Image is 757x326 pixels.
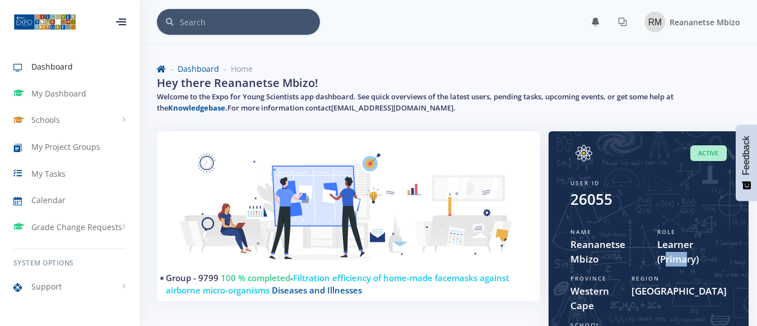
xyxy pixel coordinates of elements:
[31,221,122,233] span: Grade Change Requests
[170,145,527,280] img: Learner
[168,103,227,113] a: Knowledgebase.
[631,284,727,299] span: [GEOGRAPHIC_DATA]
[166,272,509,296] span: Filtration efficiency of home-made facemasks against airborne micro-organisms
[178,63,219,74] a: Dashboard
[166,272,522,297] h4: -
[636,10,740,34] a: Image placeholder Reananetse Mbizo
[645,12,665,32] img: Image placeholder
[219,63,253,75] li: Home
[570,237,640,266] span: Reananetse Mbizo
[31,88,86,99] span: My Dashboard
[13,258,126,268] h6: System Options
[736,125,757,201] button: Feedback - Show survey
[570,145,597,162] img: Image placeholder
[570,284,615,313] span: Western Cape
[157,63,740,75] nav: breadcrumb
[690,145,727,162] span: Active
[31,281,62,292] span: Support
[180,9,320,35] input: Search
[157,75,318,91] h2: Hey there Reananetse Mbizo!
[631,274,660,282] span: Region
[657,237,727,266] span: Learner (Primary)
[670,17,740,27] span: Reananetse Mbizo
[13,13,76,31] img: ...
[741,136,751,175] span: Feedback
[166,272,219,283] a: Group - 9799
[331,103,453,113] a: [EMAIL_ADDRESS][DOMAIN_NAME]
[157,91,740,113] h5: Welcome to the Expo for Young Scientists app dashboard. See quick overviews of the latest users, ...
[31,141,100,153] span: My Project Groups
[657,228,676,236] span: Role
[31,114,60,126] span: Schools
[570,189,612,210] div: 26055
[570,228,592,236] span: Name
[31,168,66,180] span: My Tasks
[570,179,600,187] span: User ID
[31,61,73,72] span: Dashboard
[31,194,66,206] span: Calendar
[221,272,290,283] span: 100 % completed
[570,274,607,282] span: Province
[272,284,362,296] span: Diseases and Illnesses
